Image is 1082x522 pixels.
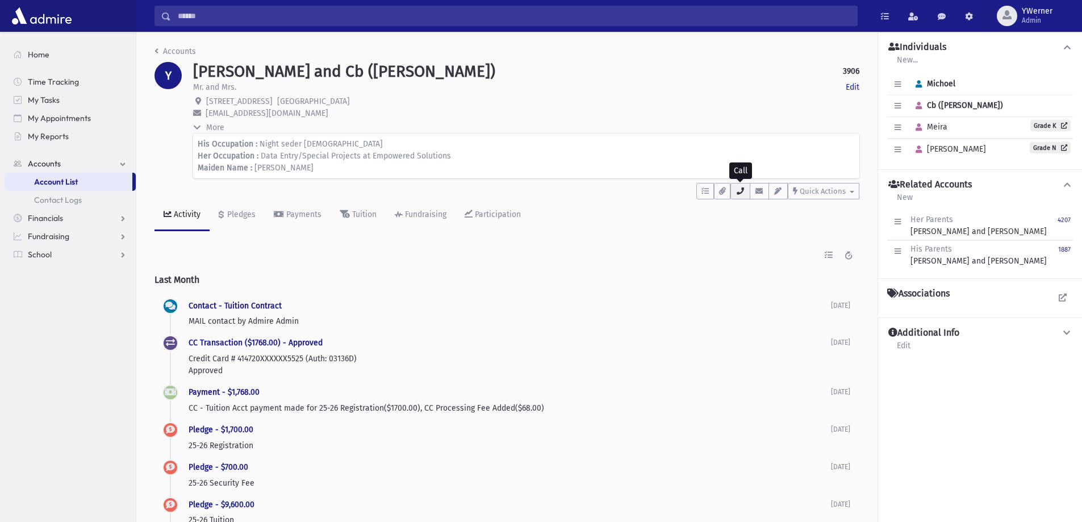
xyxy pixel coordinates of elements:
a: Tuition [331,199,386,231]
a: Account List [5,173,132,191]
span: [EMAIL_ADDRESS][DOMAIN_NAME] [206,108,328,118]
a: My Reports [5,127,136,145]
span: [STREET_ADDRESS] [206,97,273,106]
div: Call [729,162,752,179]
button: Additional Info [887,327,1073,339]
small: 4207 [1058,216,1071,224]
a: Payment - $1,768.00 [189,387,260,397]
a: Pledge - $700.00 [189,462,248,472]
span: YWerner [1022,7,1052,16]
a: Grade K [1030,120,1071,131]
span: [DATE] [831,388,850,396]
a: Grade N [1030,142,1071,153]
a: Activity [154,199,210,231]
a: Edit [846,81,859,93]
div: Y [154,62,182,89]
div: Activity [172,210,200,219]
div: Pledges [225,210,256,219]
h2: Last Month [154,265,859,294]
strong: His Occupation : [198,139,257,149]
h4: Related Accounts [888,179,972,191]
span: Cb ([PERSON_NAME]) [910,101,1003,110]
a: Pledge - $1,700.00 [189,425,253,435]
span: Michoel [910,79,955,89]
a: Contact Logs [5,191,136,209]
a: Accounts [154,47,196,56]
div: Fundraising [403,210,446,219]
img: AdmirePro [9,5,74,27]
span: [DATE] [831,425,850,433]
span: My Tasks [28,95,60,105]
span: [PERSON_NAME] [910,144,986,154]
button: Related Accounts [887,179,1073,191]
a: Time Tracking [5,73,136,91]
span: Home [28,49,49,60]
div: Payments [284,210,321,219]
span: Financials [28,213,63,223]
a: Payments [265,199,331,231]
input: Search [171,6,857,26]
span: Data Entry/Special Projects at Empowered Solutions [261,151,451,161]
nav: breadcrumb [154,45,196,62]
span: My Appointments [28,113,91,123]
span: [DATE] [831,500,850,508]
a: My Appointments [5,109,136,127]
span: My Reports [28,131,69,141]
span: Meira [910,122,947,132]
a: Financials [5,209,136,227]
a: Contact - Tuition Contract [189,301,282,311]
h4: Associations [887,288,950,299]
h1: [PERSON_NAME] and Cb ([PERSON_NAME]) [193,62,495,81]
p: MAIL contact by Admire Admin [189,315,831,327]
h4: Additional Info [888,327,959,339]
button: More [193,122,225,133]
h4: Individuals [888,41,946,53]
span: Accounts [28,158,61,169]
p: CC - Tuition Acct payment made for 25-26 Registration($1700.00), CC Processing Fee Added($68.00) [189,402,831,414]
p: 25-26 Security Fee [189,477,831,489]
a: CC Transaction ($1768.00) - Approved [189,338,323,348]
p: 25-26 Registration [189,440,831,452]
a: School [5,245,136,264]
div: Participation [473,210,521,219]
span: His Parents [910,244,952,254]
div: [PERSON_NAME] and [PERSON_NAME] [910,214,1047,237]
span: [GEOGRAPHIC_DATA] [277,97,350,106]
a: My Tasks [5,91,136,109]
a: 1887 [1058,243,1071,267]
a: Pledge - $9,600.00 [189,500,254,510]
a: Home [5,45,136,64]
small: 1887 [1058,246,1071,253]
a: 4207 [1058,214,1071,237]
span: [PERSON_NAME] [254,163,314,173]
span: [DATE] [831,339,850,346]
span: Account List [34,177,78,187]
span: Night seder [DEMOGRAPHIC_DATA] [260,139,383,149]
span: Contact Logs [34,195,82,205]
p: Credit Card # 414720XXXXXX5525 (Auth: 03136D) [189,353,831,365]
a: New... [896,53,918,74]
span: School [28,249,52,260]
span: Her Parents [910,215,953,224]
p: Approved [189,365,831,377]
span: [DATE] [831,463,850,471]
span: Quick Actions [800,187,846,195]
span: Time Tracking [28,77,79,87]
span: Admin [1022,16,1052,25]
a: New [896,191,913,211]
a: Accounts [5,154,136,173]
strong: Her Occupation : [198,151,258,161]
a: Fundraising [5,227,136,245]
span: [DATE] [831,302,850,310]
a: Edit [896,339,911,360]
a: Participation [456,199,530,231]
div: Tuition [350,210,377,219]
span: More [206,123,224,132]
button: Individuals [887,41,1073,53]
strong: Maiden Name : [198,163,252,173]
div: [PERSON_NAME] and [PERSON_NAME] [910,243,1047,267]
strong: 3906 [843,65,859,77]
a: Pledges [210,199,265,231]
span: Fundraising [28,231,69,241]
button: Quick Actions [788,183,859,199]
